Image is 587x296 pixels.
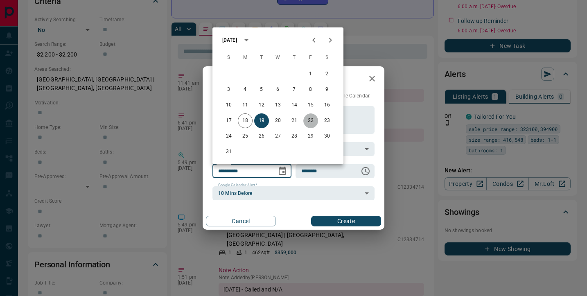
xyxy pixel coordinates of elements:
button: Next month [322,32,339,48]
button: 6 [271,82,285,97]
span: Saturday [320,50,334,66]
button: 19 [254,113,269,128]
button: 31 [221,145,236,159]
span: Thursday [287,50,302,66]
span: Tuesday [254,50,269,66]
button: 16 [320,98,334,113]
button: 23 [320,113,334,128]
button: 8 [303,82,318,97]
button: 7 [287,82,302,97]
span: Sunday [221,50,236,66]
button: Choose date, selected date is Aug 19, 2025 [274,163,291,179]
button: Previous month [306,32,322,48]
label: Google Calendar Alert [218,183,257,188]
button: 14 [287,98,302,113]
button: 26 [254,129,269,144]
div: [DATE] [222,36,237,44]
button: 3 [221,82,236,97]
button: Cancel [206,216,276,226]
button: 22 [303,113,318,128]
button: Create [311,216,381,226]
button: 12 [254,98,269,113]
span: Monday [238,50,253,66]
span: Wednesday [271,50,285,66]
button: 1 [303,67,318,81]
button: 28 [287,129,302,144]
button: calendar view is open, switch to year view [239,33,253,47]
button: 11 [238,98,253,113]
div: 10 Mins Before [212,186,375,200]
label: Date [218,160,228,166]
label: Time [301,160,312,166]
span: Friday [303,50,318,66]
button: 10 [221,98,236,113]
button: 20 [271,113,285,128]
button: 5 [254,82,269,97]
button: 9 [320,82,334,97]
button: 17 [221,113,236,128]
button: 21 [287,113,302,128]
button: 27 [271,129,285,144]
button: 29 [303,129,318,144]
button: Choose time, selected time is 6:00 AM [357,163,374,179]
button: 2 [320,67,334,81]
button: 18 [238,113,253,128]
button: 13 [271,98,285,113]
button: 15 [303,98,318,113]
button: 4 [238,82,253,97]
button: 25 [238,129,253,144]
button: 30 [320,129,334,144]
button: 24 [221,129,236,144]
h2: New Task [203,66,258,93]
